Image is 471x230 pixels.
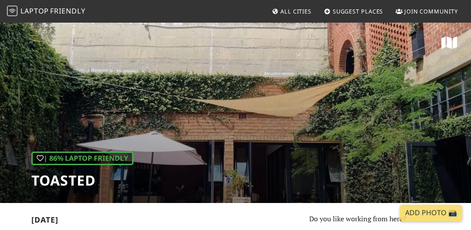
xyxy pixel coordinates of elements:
a: Join Community [392,3,461,19]
div: | 86% Laptop Friendly [31,152,133,166]
span: Join Community [404,7,458,15]
p: Do you like working from here? [276,213,440,225]
span: Suggest Places [333,7,383,15]
img: LaptopFriendly [7,6,17,16]
h2: [DATE] [31,215,265,228]
a: Add Photo 📸 [400,205,462,221]
h1: Toasted [31,172,133,189]
a: All Cities [268,3,315,19]
a: LaptopFriendly LaptopFriendly [7,4,85,19]
span: All Cities [280,7,311,15]
span: Laptop [20,6,49,16]
a: Suggest Places [321,3,387,19]
span: Friendly [50,6,85,16]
